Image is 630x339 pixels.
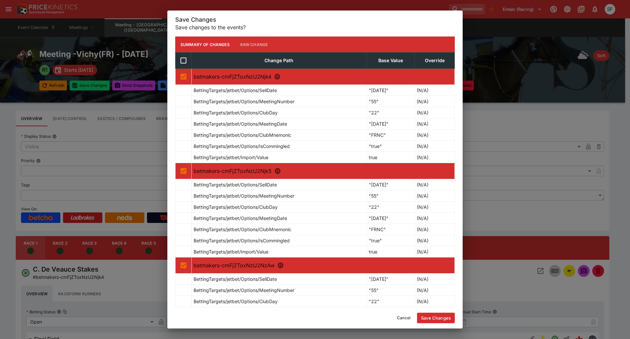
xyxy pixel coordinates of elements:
td: "55" [367,190,415,202]
td: (N/A) [415,85,455,96]
td: "22" [367,296,415,307]
td: "22" [367,202,415,213]
td: (N/A) [415,96,455,107]
td: "true" [367,235,415,246]
p: betmakers-cmFjZToxNzU2NzAw [194,261,452,269]
p: Save changes to the events? [175,23,455,31]
p: betmakers-cmFjZToxNzU2Njk4 [194,73,452,81]
th: Override [415,53,455,69]
p: BettingTargets/jetbet/Options/ClubDay [194,109,278,116]
p: BettingTargets/jetbet/Options/SellDate [194,181,277,188]
p: BettingTargets/jetbet/Import/Value [194,154,268,161]
td: (N/A) [415,130,455,141]
th: Change Path [192,53,367,69]
td: "[DATE]" [367,307,415,318]
td: (N/A) [415,224,455,235]
td: "true" [367,141,415,152]
td: "55" [367,96,415,107]
td: (N/A) [415,141,455,152]
p: BettingTargets/jetbet/Options/ClubMnemonic [194,132,291,138]
p: BettingTargets/jetbet/Options/MeetingDate [194,215,287,222]
td: (N/A) [415,179,455,190]
td: true [367,246,415,257]
td: "22" [367,107,415,118]
td: "[DATE]" [367,213,415,224]
p: BettingTargets/jetbet/Options/ClubMnemonic [194,226,291,233]
td: (N/A) [415,235,455,246]
td: (N/A) [415,274,455,285]
td: "[DATE]" [367,85,415,96]
p: BettingTargets/jetbet/Options/IsCommingled [194,237,290,244]
td: (N/A) [415,307,455,318]
td: "FRNC" [367,130,415,141]
td: (N/A) [415,202,455,213]
p: BettingTargets/jetbet/Options/ClubDay [194,298,278,305]
p: BettingTargets/jetbet/Options/ClubDay [194,204,278,210]
td: "[DATE]" [367,274,415,285]
td: "[DATE]" [367,179,415,190]
td: (N/A) [415,190,455,202]
td: true [367,152,415,163]
td: (N/A) [415,246,455,257]
h5: Save Changes [175,16,455,23]
p: BettingTargets/jetbet/Options/MeetingNumber [194,287,294,294]
td: (N/A) [415,296,455,307]
td: (N/A) [415,213,455,224]
td: "[DATE]" [367,118,415,130]
td: (N/A) [415,285,455,296]
td: "55" [367,285,415,296]
p: BettingTargets/jetbet/Options/MeetingDate [194,120,287,127]
p: BettingTargets/jetbet/Options/MeetingNumber [194,192,294,199]
td: (N/A) [415,152,455,163]
p: BettingTargets/jetbet/Import/Value [194,248,268,255]
td: (N/A) [415,107,455,118]
th: Base Value [367,53,415,69]
p: BettingTargets/jetbet/Options/SellDate [194,276,277,282]
p: BettingTargets/jetbet/Options/IsCommingled [194,143,290,150]
p: BettingTargets/jetbet/Options/SellDate [194,87,277,94]
button: Raw Change [235,36,273,52]
button: Cancel [393,313,414,323]
p: BettingTargets/jetbet/Options/MeetingNumber [194,98,294,105]
svg: R3 - P. Maldant Stakes [277,262,284,269]
td: (N/A) [415,118,455,130]
p: betmakers-cmFjZToxNzU2Njk5 [194,167,452,175]
svg: R1 - C. De Veauce Stakes [274,73,281,80]
svg: R2 - Des Cyclamens Claiming Stakes [274,168,281,174]
button: Summary of Changes [175,36,235,52]
button: Save Changes [417,313,455,323]
td: "FRNC" [367,224,415,235]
